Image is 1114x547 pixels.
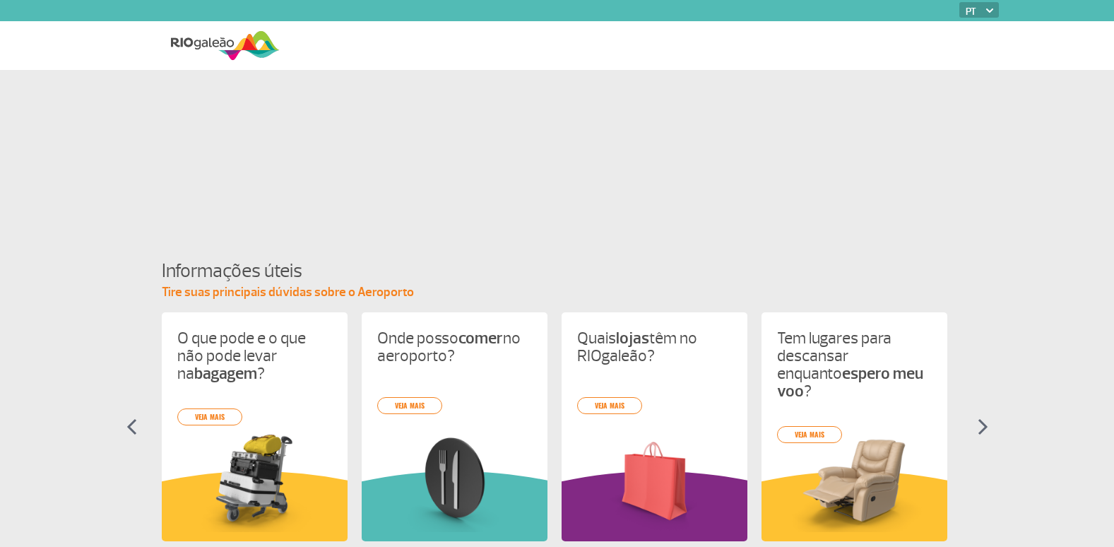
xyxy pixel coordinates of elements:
[458,328,503,348] strong: comer
[362,471,547,541] img: verdeInformacoesUteis.svg
[377,431,532,532] img: card%20informa%C3%A7%C3%B5es%208.png
[577,431,732,532] img: card%20informa%C3%A7%C3%B5es%206.png
[177,408,242,425] a: veja mais
[577,397,642,414] a: veja mais
[377,397,442,414] a: veja mais
[162,471,348,541] img: amareloInformacoesUteis.svg
[777,431,932,532] img: card%20informa%C3%A7%C3%B5es%204.png
[978,418,988,435] img: seta-direita
[177,329,332,382] p: O que pode e o que não pode levar na ?
[762,471,947,541] img: amareloInformacoesUteis.svg
[777,426,842,443] a: veja mais
[177,431,332,532] img: card%20informa%C3%A7%C3%B5es%201.png
[616,328,649,348] strong: lojas
[777,329,932,400] p: Tem lugares para descansar enquanto ?
[377,329,532,365] p: Onde posso no aeroporto?
[162,258,953,284] h4: Informações úteis
[126,418,137,435] img: seta-esquerda
[562,471,747,541] img: roxoInformacoesUteis.svg
[194,363,257,384] strong: bagagem
[162,284,953,301] p: Tire suas principais dúvidas sobre o Aeroporto
[577,329,732,365] p: Quais têm no RIOgaleão?
[777,363,923,401] strong: espero meu voo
